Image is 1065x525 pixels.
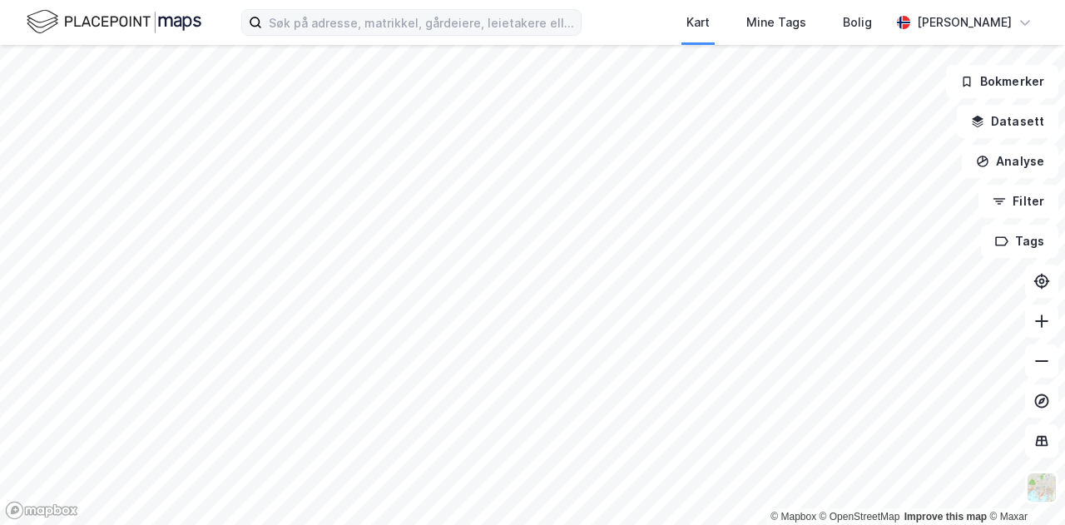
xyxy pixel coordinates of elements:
[262,10,581,35] input: Søk på adresse, matrikkel, gårdeiere, leietakere eller personer
[962,145,1058,178] button: Analyse
[770,511,816,523] a: Mapbox
[981,225,1058,258] button: Tags
[820,511,900,523] a: OpenStreetMap
[686,12,710,32] div: Kart
[5,501,78,520] a: Mapbox homepage
[843,12,872,32] div: Bolig
[27,7,201,37] img: logo.f888ab2527a4732fd821a326f86c7f29.svg
[746,12,806,32] div: Mine Tags
[904,511,987,523] a: Improve this map
[957,105,1058,138] button: Datasett
[946,65,1058,98] button: Bokmerker
[978,185,1058,218] button: Filter
[982,445,1065,525] iframe: Chat Widget
[917,12,1012,32] div: [PERSON_NAME]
